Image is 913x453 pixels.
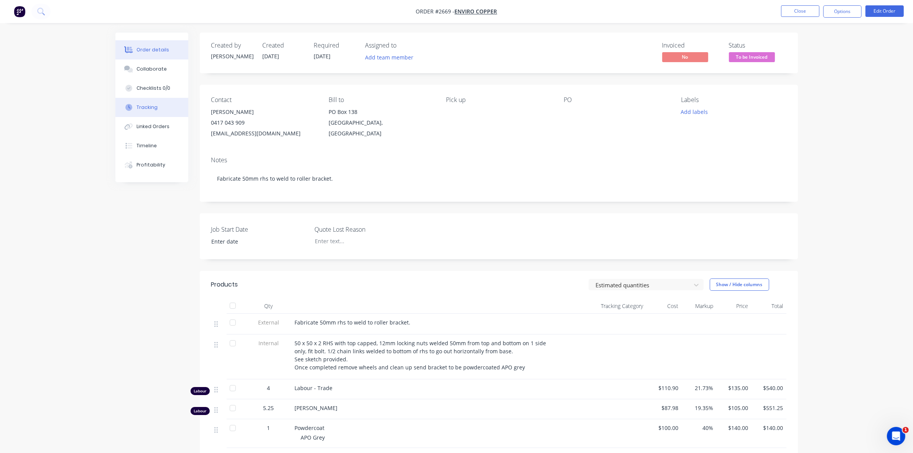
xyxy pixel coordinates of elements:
div: Cost [647,298,681,314]
input: Enter date [206,236,301,247]
span: 4 [267,384,270,392]
span: 40% [684,424,713,432]
label: Job Start Date [211,225,307,234]
button: Add labels [677,107,712,117]
button: Edit Order [865,5,904,17]
div: Created [263,42,305,49]
span: 50 x 50 x 2 RHS with top capped, 12mm locking nuts welded 50mm from top and bottom on 1 side only... [295,339,548,371]
button: Close [781,5,819,17]
div: Checklists 0/0 [137,85,170,92]
button: Linked Orders [115,117,188,136]
span: $135.00 [719,384,748,392]
span: APO Grey [301,434,325,441]
div: Fabricate 50mm rhs to weld to roller bracket. [211,167,786,190]
button: Profitability [115,155,188,175]
div: Labels [681,96,786,104]
div: Markup [681,298,716,314]
div: Status [729,42,786,49]
span: Powdercoat [295,424,325,432]
div: Bill to [329,96,434,104]
span: Fabricate 50mm rhs to weld to roller bracket. [295,319,411,326]
button: Add team member [361,52,417,63]
div: [PERSON_NAME] [211,107,316,117]
div: Products [211,280,238,289]
div: Pick up [446,96,551,104]
div: [GEOGRAPHIC_DATA], [GEOGRAPHIC_DATA] [329,117,434,139]
div: Labour [191,387,210,395]
span: No [662,52,708,62]
span: 1 [267,424,270,432]
button: To be Invoiced [729,52,775,64]
div: PO Box 138[GEOGRAPHIC_DATA], [GEOGRAPHIC_DATA] [329,107,434,139]
span: $110.90 [650,384,678,392]
button: Checklists 0/0 [115,79,188,98]
span: $140.00 [754,424,783,432]
div: Created by [211,42,253,49]
span: 5.25 [263,404,274,412]
span: 21.73% [684,384,713,392]
button: Show / Hide columns [710,278,769,291]
button: Timeline [115,136,188,155]
span: Labour - Trade [295,384,333,392]
span: External [249,318,289,326]
div: [PERSON_NAME]0417 043 909[EMAIL_ADDRESS][DOMAIN_NAME] [211,107,316,139]
div: PO Box 138 [329,107,434,117]
div: Qty [246,298,292,314]
div: Contact [211,96,316,104]
span: 19.35% [684,404,713,412]
button: Collaborate [115,59,188,79]
label: Quote Lost Reason [314,225,410,234]
button: Options [823,5,862,18]
div: Required [314,42,356,49]
button: Order details [115,40,188,59]
div: Assigned to [365,42,442,49]
a: Enviro Copper [455,8,497,15]
div: [PERSON_NAME] [211,52,253,60]
span: $140.00 [719,424,748,432]
div: Collaborate [137,66,167,72]
span: $87.98 [650,404,678,412]
div: Labour [191,407,210,415]
iframe: Intercom live chat [887,427,905,445]
div: Price [716,298,751,314]
div: Profitability [137,161,165,168]
span: Internal [249,339,289,347]
span: $540.00 [754,384,783,392]
span: 1 [903,427,909,433]
span: To be Invoiced [729,52,775,62]
div: Invoiced [662,42,720,49]
span: $551.25 [754,404,783,412]
span: Order #2669 - [416,8,455,15]
img: Factory [14,6,25,17]
div: Tracking [137,104,158,111]
div: Order details [137,46,169,53]
div: Tracking Category [560,298,647,314]
span: $100.00 [650,424,678,432]
span: $105.00 [719,404,748,412]
div: Linked Orders [137,123,169,130]
span: [PERSON_NAME] [295,404,338,412]
div: Notes [211,156,786,164]
span: [DATE] [263,53,280,60]
span: [DATE] [314,53,331,60]
button: Add team member [365,52,418,63]
div: 0417 043 909 [211,117,316,128]
div: PO [564,96,669,104]
button: Tracking [115,98,188,117]
div: Total [751,298,786,314]
div: [EMAIL_ADDRESS][DOMAIN_NAME] [211,128,316,139]
div: Timeline [137,142,157,149]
